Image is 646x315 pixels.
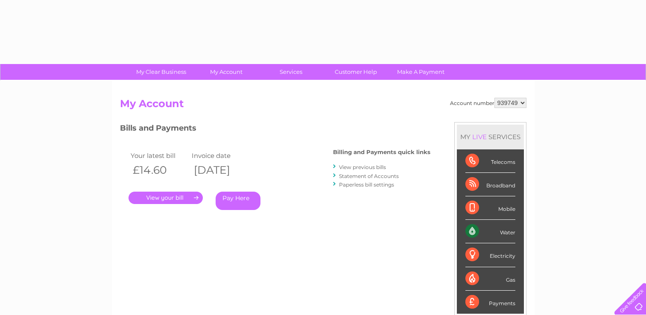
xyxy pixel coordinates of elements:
[191,64,261,80] a: My Account
[333,149,430,155] h4: Billing and Payments quick links
[386,64,456,80] a: Make A Payment
[465,173,515,196] div: Broadband
[190,161,251,179] th: [DATE]
[126,64,196,80] a: My Clear Business
[129,161,190,179] th: £14.60
[471,133,488,141] div: LIVE
[321,64,391,80] a: Customer Help
[457,125,524,149] div: MY SERVICES
[465,291,515,314] div: Payments
[465,220,515,243] div: Water
[216,192,260,210] a: Pay Here
[339,173,399,179] a: Statement of Accounts
[129,192,203,204] a: .
[129,150,190,161] td: Your latest bill
[256,64,326,80] a: Services
[120,122,430,137] h3: Bills and Payments
[465,243,515,267] div: Electricity
[450,98,526,108] div: Account number
[465,196,515,220] div: Mobile
[465,267,515,291] div: Gas
[120,98,526,114] h2: My Account
[339,181,394,188] a: Paperless bill settings
[465,149,515,173] div: Telecoms
[339,164,386,170] a: View previous bills
[190,150,251,161] td: Invoice date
